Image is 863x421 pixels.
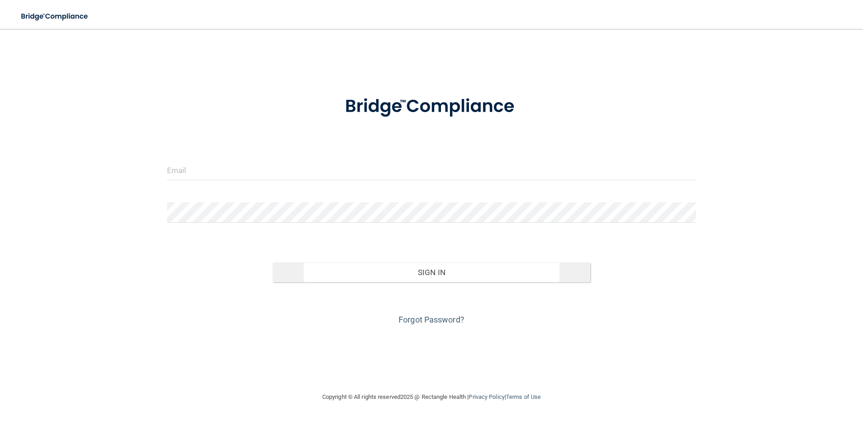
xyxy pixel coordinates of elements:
[469,393,504,400] a: Privacy Policy
[167,160,696,180] input: Email
[326,83,537,130] img: bridge_compliance_login_screen.278c3ca4.svg
[399,315,464,324] a: Forgot Password?
[273,262,590,282] button: Sign In
[506,393,541,400] a: Terms of Use
[267,383,596,412] div: Copyright © All rights reserved 2025 @ Rectangle Health | |
[14,7,97,26] img: bridge_compliance_login_screen.278c3ca4.svg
